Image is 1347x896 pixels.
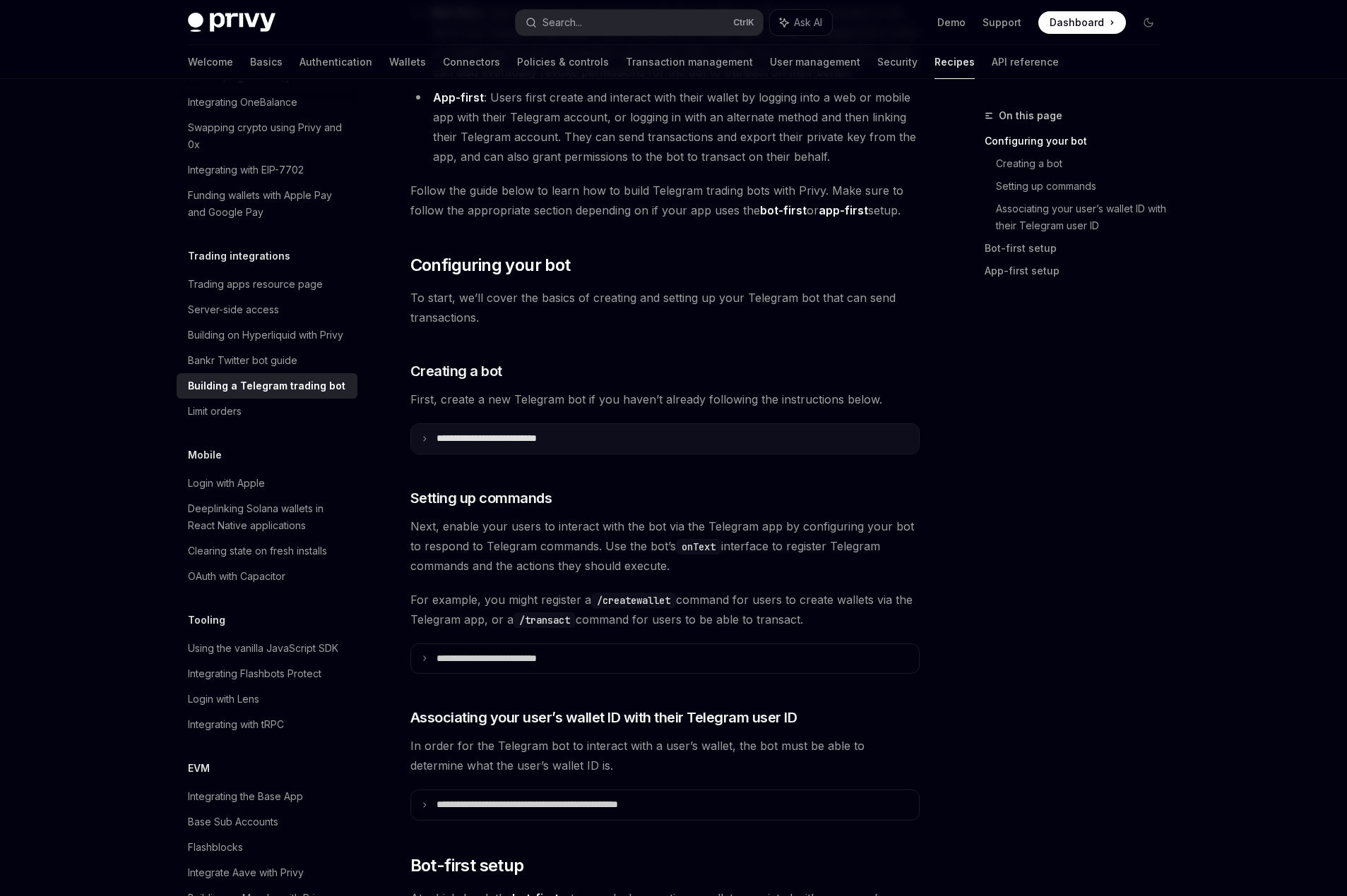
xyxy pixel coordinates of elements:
a: Creating a bot [996,152,1171,175]
a: Bot-first setup [985,237,1171,260]
div: Integrating OneBalance [188,94,297,111]
span: Ask AI [794,16,822,30]
span: On this page [999,107,1062,124]
span: Next, enable your users to interact with the bot via the Telegram app by configuring your bot to ... [410,516,920,576]
a: Dashboard [1038,11,1126,34]
a: Integrating with tRPC [177,712,357,737]
h5: Mobile [188,447,222,464]
img: dark logo [188,13,275,32]
div: Integrating Flashbots Protect [188,665,321,682]
div: Building on Hyperliquid with Privy [188,327,343,344]
div: Swapping crypto using Privy and 0x [188,119,349,153]
a: Connectors [443,45,500,79]
a: Limit orders [177,399,357,424]
div: Integrating with tRPC [188,716,284,733]
a: Policies & controls [517,45,609,79]
div: Funding wallets with Apple Pay and Google Pay [188,187,349,221]
span: For example, you might register a command for users to create wallets via the Telegram app, or a ... [410,590,920,629]
a: Integrating the Base App [177,784,357,809]
a: API reference [992,45,1059,79]
span: Configuring your bot [410,254,571,277]
h5: Tooling [188,612,225,629]
a: Deeplinking Solana wallets in React Native applications [177,496,357,538]
div: Using the vanilla JavaScript SDK [188,640,338,657]
span: Creating a bot [410,361,502,381]
div: Bankr Twitter bot guide [188,352,297,369]
a: Building a Telegram trading bot [177,373,357,399]
div: Clearing state on fresh installs [188,543,327,559]
strong: bot-first [760,203,807,217]
a: Transaction management [626,45,753,79]
span: In order for the Telegram bot to interact with a user’s wallet, the bot must be able to determine... [410,736,920,775]
a: Bankr Twitter bot guide [177,348,357,373]
code: /createwallet [591,593,676,608]
a: Welcome [188,45,233,79]
div: Deeplinking Solana wallets in React Native applications [188,500,349,534]
div: Limit orders [188,403,242,420]
div: Login with Apple [188,475,265,492]
span: Dashboard [1050,16,1104,30]
span: Setting up commands [410,488,552,508]
span: Associating your user’s wallet ID with their Telegram user ID [410,708,797,727]
button: Toggle dark mode [1137,11,1160,34]
div: Integrating with EIP-7702 [188,162,304,178]
a: Setting up commands [996,175,1171,198]
a: Security [877,45,918,79]
strong: App-first [433,90,484,104]
code: onText [676,539,721,555]
a: Clearing state on fresh installs [177,538,357,564]
a: Server-side access [177,297,357,322]
a: OAuth with Capacitor [177,564,357,589]
a: Using the vanilla JavaScript SDK [177,636,357,661]
a: Recipes [934,45,975,79]
div: Base Sub Accounts [188,813,278,830]
div: Flashblocks [188,839,243,856]
a: Integrate Aave with Privy [177,860,357,885]
code: /transact [514,612,576,628]
a: App-first setup [985,260,1171,282]
a: Integrating Flashbots Protect [177,661,357,686]
button: Search...CtrlK [516,10,763,35]
span: Ctrl K [733,17,754,28]
span: To start, we’ll cover the basics of creating and setting up your Telegram bot that can send trans... [410,288,920,327]
a: Configuring your bot [985,130,1171,152]
li: : Users first create and interact with their wallet by logging into a web or mobile app with thei... [410,87,920,167]
a: Flashblocks [177,835,357,860]
div: OAuth with Capacitor [188,568,285,585]
div: Integrate Aave with Privy [188,864,304,881]
div: Building a Telegram trading bot [188,377,345,394]
a: Integrating with EIP-7702 [177,157,357,183]
a: Building on Hyperliquid with Privy [177,322,357,348]
a: Support [983,16,1021,30]
h5: Trading integrations [188,248,290,265]
a: Basics [250,45,283,79]
div: Server-side access [188,301,279,318]
a: Associating your user’s wallet ID with their Telegram user ID [996,198,1171,237]
span: Follow the guide below to learn how to build Telegram trading bots with Privy. Make sure to follo... [410,181,920,220]
div: Search... [542,14,582,31]
a: User management [770,45,860,79]
a: Funding wallets with Apple Pay and Google Pay [177,183,357,225]
div: Login with Lens [188,691,259,708]
a: App-first [433,90,484,105]
button: Ask AI [770,10,832,35]
a: Integrating OneBalance [177,90,357,115]
div: Trading apps resource page [188,276,323,293]
a: Demo [937,16,966,30]
a: Authentication [299,45,372,79]
div: Integrating the Base App [188,788,303,805]
a: Login with Apple [177,471,357,496]
a: Base Sub Accounts [177,809,357,835]
a: Wallets [389,45,426,79]
a: Login with Lens [177,686,357,712]
a: Trading apps resource page [177,272,357,297]
h5: EVM [188,760,210,777]
span: First, create a new Telegram bot if you haven’t already following the instructions below. [410,389,920,409]
strong: app-first [819,203,868,217]
span: Bot-first setup [410,854,524,877]
a: Swapping crypto using Privy and 0x [177,115,357,157]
